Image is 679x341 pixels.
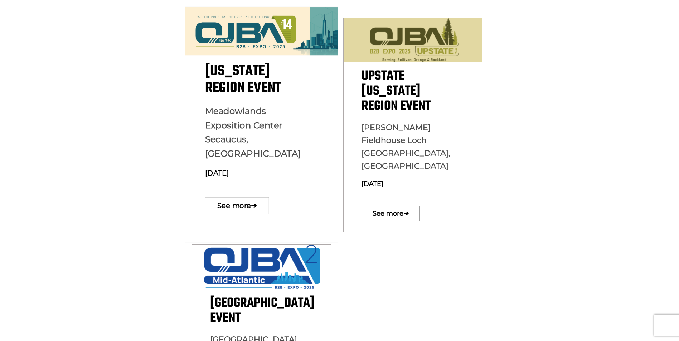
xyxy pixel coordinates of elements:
[362,66,431,117] span: Upstate [US_STATE] Region Event
[205,169,229,177] span: [DATE]
[210,293,315,328] span: [GEOGRAPHIC_DATA] Event
[362,206,420,221] a: See more➔
[251,193,257,218] span: ➔
[362,123,450,171] span: [PERSON_NAME] Fieldhouse Loch [GEOGRAPHIC_DATA], [GEOGRAPHIC_DATA]
[403,202,409,225] span: ➔
[362,180,383,188] span: [DATE]
[205,60,281,99] span: [US_STATE] Region Event
[205,106,300,159] span: Meadowlands Exposition Center Secaucus, [GEOGRAPHIC_DATA]
[205,197,269,214] a: See more➔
